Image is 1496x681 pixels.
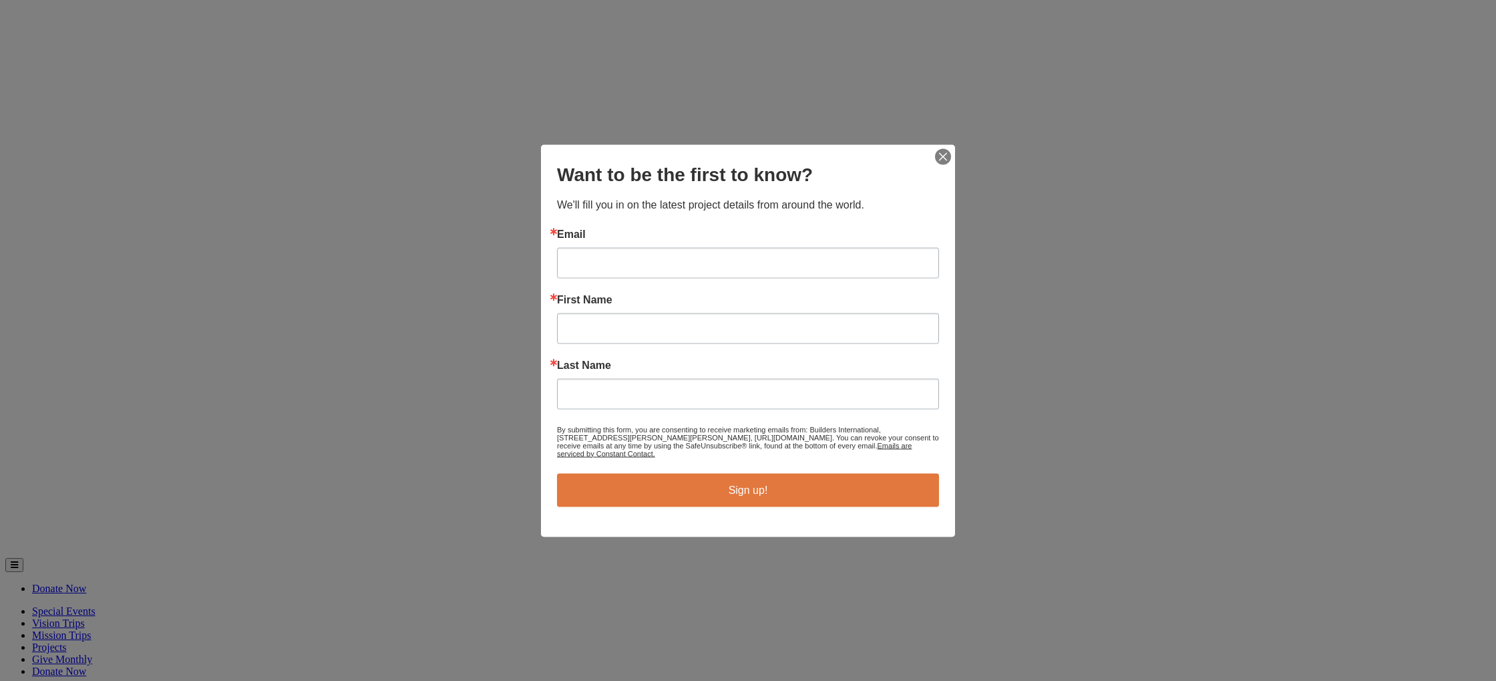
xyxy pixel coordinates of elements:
[557,425,939,457] p: By submitting this form, you are consenting to receive marketing emails from: Builders Internatio...
[557,196,939,213] p: We'll fill you in on the latest project details from around the world.
[24,41,184,51] div: to
[189,27,248,51] button: Donate
[24,53,33,63] img: US.png
[557,360,939,370] label: Last Name
[31,41,113,51] strong: Builders International
[557,441,912,457] a: Emails are serviced by Constant Contact.
[557,160,939,188] h2: Want to be the first to know?
[36,53,151,63] span: Columbia , [GEOGRAPHIC_DATA]
[934,147,952,166] img: ctct-close-x.svg
[557,473,939,507] button: Sign up!
[557,294,939,305] label: First Name
[557,229,939,239] label: Email
[24,13,184,40] div: [PERSON_NAME] & [PERSON_NAME] donated $100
